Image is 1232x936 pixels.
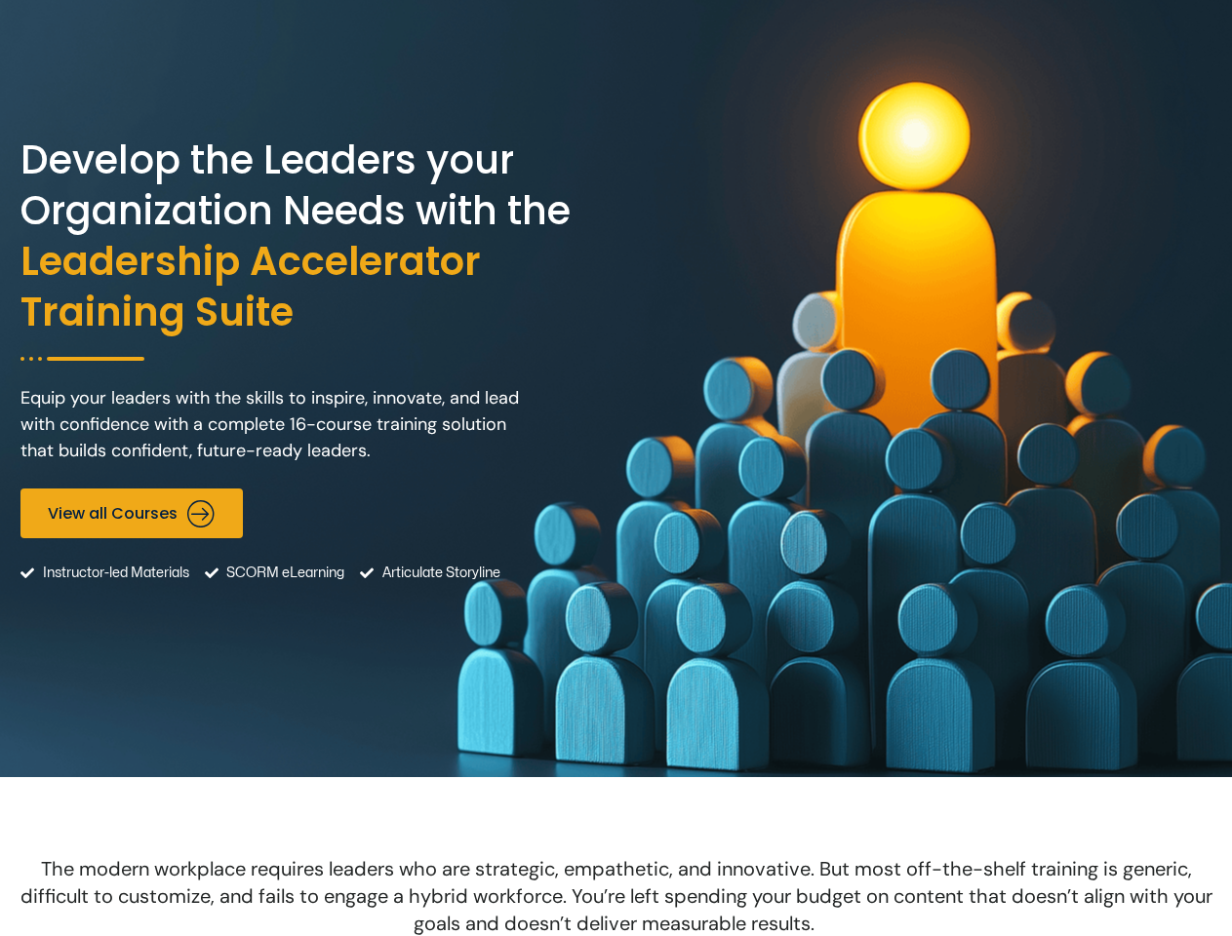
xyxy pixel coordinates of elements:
p: Equip your leaders with the skills to inspire, innovate, and lead with confidence with a complete... [20,385,528,464]
span: The modern workplace requires leaders who are strategic, empathetic, and innovative. But most off... [20,856,1212,936]
span: View all Courses [48,504,178,523]
span: Articulate Storyline [378,548,500,598]
span: Instructor-led Materials [38,548,189,598]
span: Leadership Accelerator Training Suite [20,236,612,337]
span: SCORM eLearning [221,548,344,598]
a: View all Courses [20,488,243,538]
h2: Develop the Leaders your Organization Needs with the [20,135,612,337]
